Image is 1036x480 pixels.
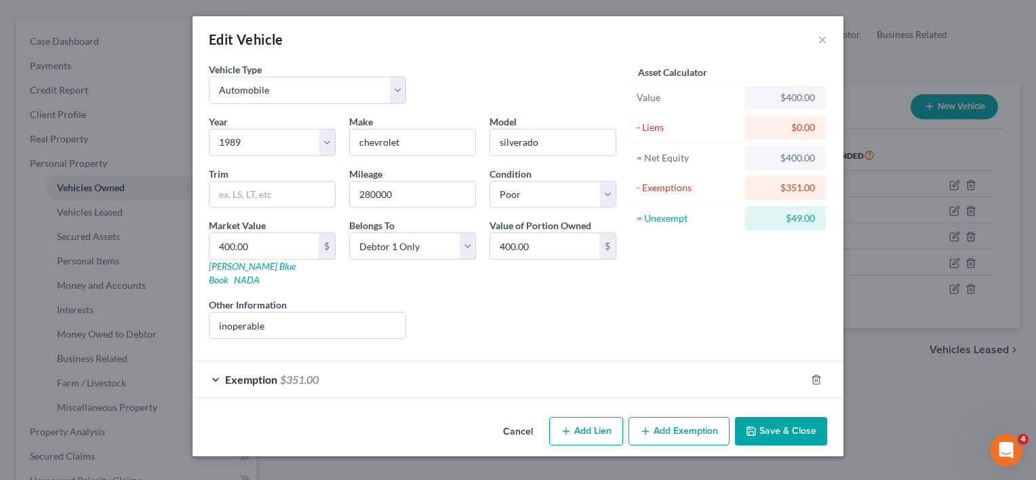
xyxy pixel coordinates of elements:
[490,129,616,155] input: ex. Altima
[234,274,260,285] a: NADA
[637,181,739,195] div: - Exemptions
[756,212,815,225] div: $49.00
[209,167,228,181] label: Trim
[492,418,544,445] button: Cancel
[209,30,283,49] div: Edit Vehicle
[637,121,739,134] div: - Liens
[990,434,1022,466] iframe: Intercom live chat
[280,373,319,386] span: $351.00
[490,233,599,259] input: 0.00
[490,167,532,181] label: Condition
[756,121,815,134] div: $0.00
[549,417,623,445] button: Add Lien
[735,417,827,445] button: Save & Close
[349,116,373,127] span: Make
[599,233,616,259] div: $
[818,31,827,47] button: ×
[225,373,277,386] span: Exemption
[756,181,815,195] div: $351.00
[638,65,707,79] label: Asset Calculator
[756,151,815,165] div: $400.00
[210,313,405,338] input: (optional)
[637,151,739,165] div: = Net Equity
[319,233,335,259] div: $
[349,220,395,231] span: Belongs To
[756,91,815,104] div: $400.00
[490,218,591,233] label: Value of Portion Owned
[209,260,296,285] a: [PERSON_NAME] Blue Book
[490,115,517,129] label: Model
[209,62,262,77] label: Vehicle Type
[629,417,730,445] button: Add Exemption
[349,167,382,181] label: Mileage
[209,218,266,233] label: Market Value
[1018,434,1029,445] span: 4
[637,212,739,225] div: = Unexempt
[209,298,287,312] label: Other Information
[210,233,319,259] input: 0.00
[350,129,475,155] input: ex. Nissan
[350,182,475,207] input: --
[210,182,335,207] input: ex. LS, LT, etc
[209,115,228,129] label: Year
[637,91,739,104] div: Value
